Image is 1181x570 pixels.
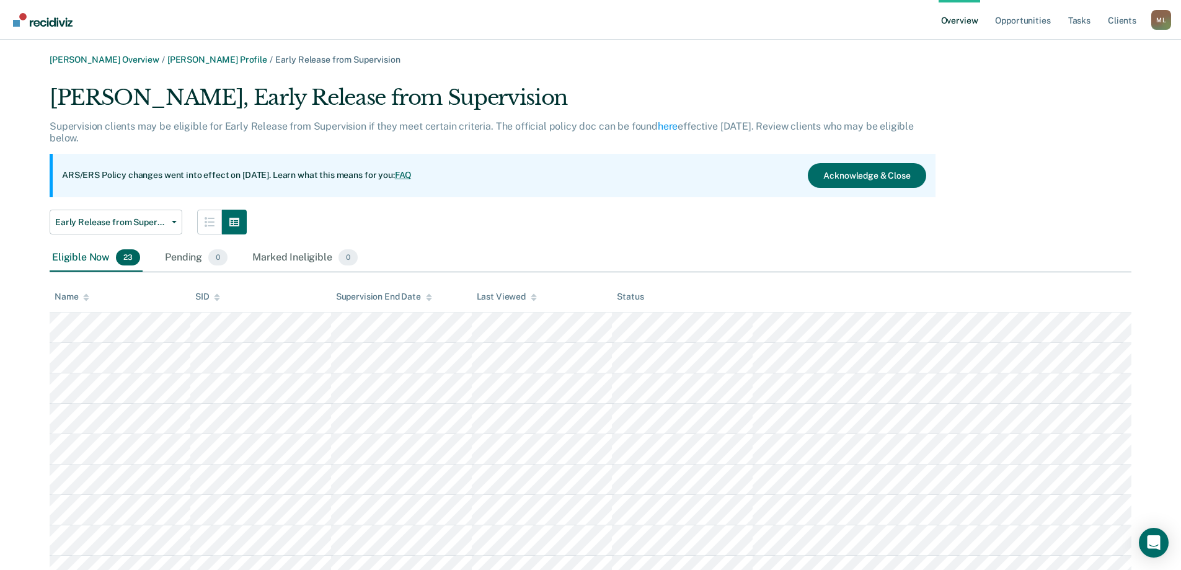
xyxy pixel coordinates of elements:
div: Marked Ineligible0 [250,244,360,272]
div: Status [617,292,644,302]
div: Last Viewed [477,292,537,302]
a: [PERSON_NAME] Profile [167,55,267,65]
button: Early Release from Supervision [50,210,182,234]
div: Name [55,292,89,302]
span: 0 [208,249,228,265]
span: 23 [116,249,140,265]
div: Open Intercom Messenger [1139,528,1169,558]
div: SID [195,292,221,302]
button: Acknowledge & Close [808,163,926,188]
a: [PERSON_NAME] Overview [50,55,159,65]
span: / [159,55,167,65]
span: / [267,55,275,65]
p: Supervision clients may be eligible for Early Release from Supervision if they meet certain crite... [50,120,914,144]
a: FAQ [395,170,412,180]
button: Profile dropdown button [1151,10,1171,30]
span: 0 [338,249,358,265]
img: Recidiviz [13,13,73,27]
span: Early Release from Supervision [275,55,400,65]
div: Eligible Now23 [50,244,143,272]
a: here [658,120,678,132]
span: Early Release from Supervision [55,217,167,228]
div: Supervision End Date [336,292,432,302]
div: Pending0 [162,244,230,272]
p: ARS/ERS Policy changes went into effect on [DATE]. Learn what this means for you: [62,169,412,182]
div: M L [1151,10,1171,30]
div: [PERSON_NAME], Early Release from Supervision [50,85,936,120]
